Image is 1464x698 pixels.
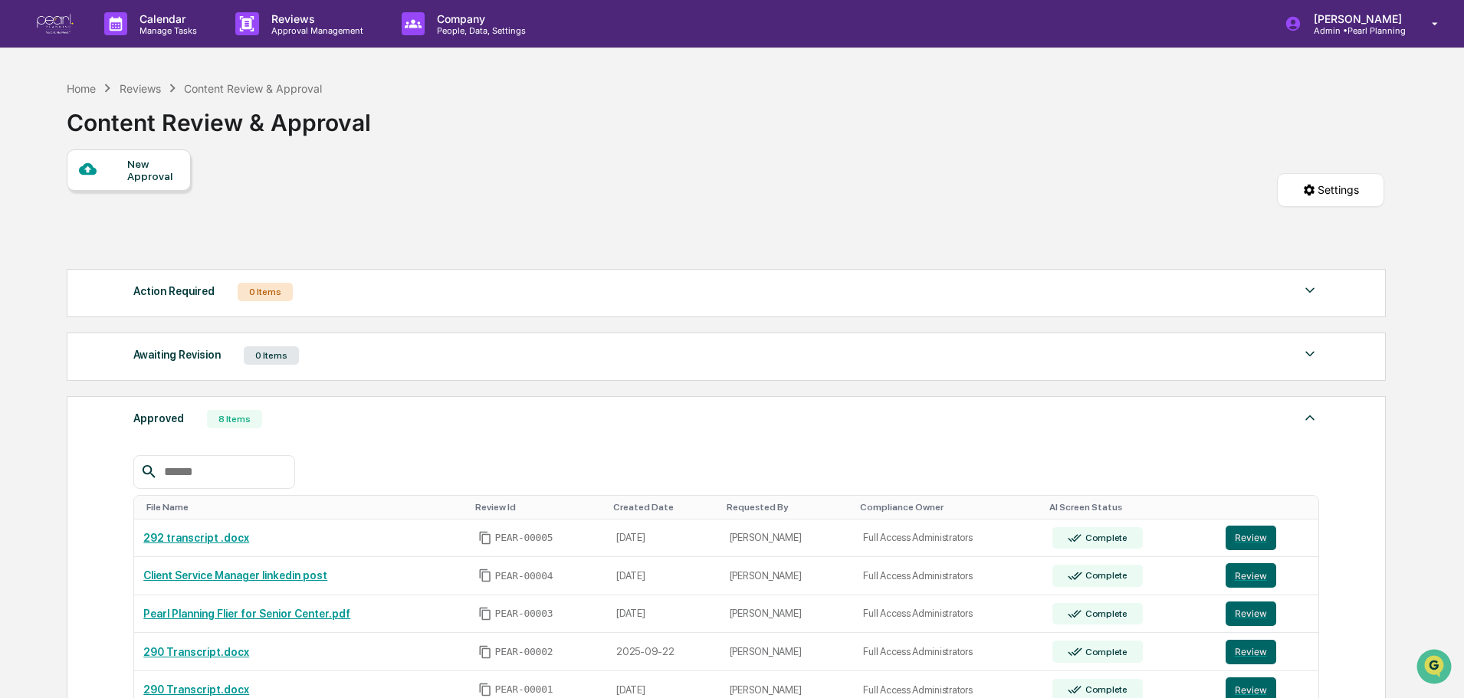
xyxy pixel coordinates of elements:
[478,607,492,621] span: Copy Id
[478,683,492,696] span: Copy Id
[425,12,533,25] p: Company
[495,532,553,544] span: PEAR-00005
[108,259,185,271] a: Powered byPylon
[9,216,103,244] a: 🔎Data Lookup
[607,633,721,671] td: 2025-09-22
[1226,563,1310,588] a: Review
[184,82,322,95] div: Content Review & Approval
[1226,526,1310,550] a: Review
[1082,570,1128,581] div: Complete
[1226,526,1276,550] button: Review
[15,32,279,57] p: How can we help?
[143,532,249,544] a: 292 transcript .docx
[425,25,533,36] p: People, Data, Settings
[127,25,205,36] p: Manage Tasks
[105,187,196,215] a: 🗄️Attestations
[1082,684,1128,695] div: Complete
[238,283,293,301] div: 0 Items
[15,224,28,236] div: 🔎
[153,260,185,271] span: Pylon
[52,117,251,133] div: Start new chat
[1301,408,1319,427] img: caret
[15,117,43,145] img: 1746055101610-c473b297-6a78-478c-a979-82029cc54cd1
[1226,601,1276,626] button: Review
[1226,640,1310,664] a: Review
[1082,647,1128,657] div: Complete
[1302,25,1410,36] p: Admin • Pearl Planning
[854,557,1043,595] td: Full Access Administrators
[1226,601,1310,626] a: Review
[37,14,74,34] img: logo
[1302,12,1410,25] p: [PERSON_NAME]
[854,519,1043,558] td: Full Access Administrators
[854,633,1043,671] td: Full Access Administrators
[1301,281,1319,300] img: caret
[475,502,602,513] div: Toggle SortBy
[261,122,279,140] button: Start new chat
[143,646,249,658] a: 290 Transcript.docx
[495,683,553,696] span: PEAR-00001
[127,158,179,182] div: New Approval
[146,502,462,513] div: Toggle SortBy
[133,281,215,301] div: Action Required
[1277,173,1384,207] button: Settings
[1082,533,1128,543] div: Complete
[1226,563,1276,588] button: Review
[143,608,350,620] a: Pearl Planning Flier for Senior Center.pdf
[1301,345,1319,363] img: caret
[478,569,492,582] span: Copy Id
[721,633,855,671] td: [PERSON_NAME]
[31,193,99,208] span: Preclearance
[721,557,855,595] td: [PERSON_NAME]
[495,608,553,620] span: PEAR-00003
[67,97,371,136] div: Content Review & Approval
[721,519,855,558] td: [PERSON_NAME]
[120,82,161,95] div: Reviews
[607,557,721,595] td: [DATE]
[1229,502,1313,513] div: Toggle SortBy
[111,195,123,207] div: 🗄️
[143,683,249,696] a: 290 Transcript.docx
[133,408,184,428] div: Approved
[495,570,553,582] span: PEAR-00004
[207,410,262,428] div: 8 Items
[126,193,190,208] span: Attestations
[15,195,28,207] div: 🖐️
[1226,640,1276,664] button: Review
[607,595,721,634] td: [DATE]
[52,133,194,145] div: We're available if you need us!
[607,519,721,558] td: [DATE]
[259,12,371,25] p: Reviews
[478,645,492,659] span: Copy Id
[31,222,97,238] span: Data Lookup
[9,187,105,215] a: 🖐️Preclearance
[67,82,96,95] div: Home
[1415,647,1456,689] iframe: Open customer support
[613,502,714,513] div: Toggle SortBy
[1082,608,1128,619] div: Complete
[127,12,205,25] p: Calendar
[143,569,327,582] a: Client Service Manager linkedin post
[495,646,553,658] span: PEAR-00002
[721,595,855,634] td: [PERSON_NAME]
[860,502,1037,513] div: Toggle SortBy
[1049,502,1210,513] div: Toggle SortBy
[244,346,299,365] div: 0 Items
[259,25,371,36] p: Approval Management
[727,502,849,513] div: Toggle SortBy
[478,531,492,545] span: Copy Id
[133,345,221,365] div: Awaiting Revision
[854,595,1043,634] td: Full Access Administrators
